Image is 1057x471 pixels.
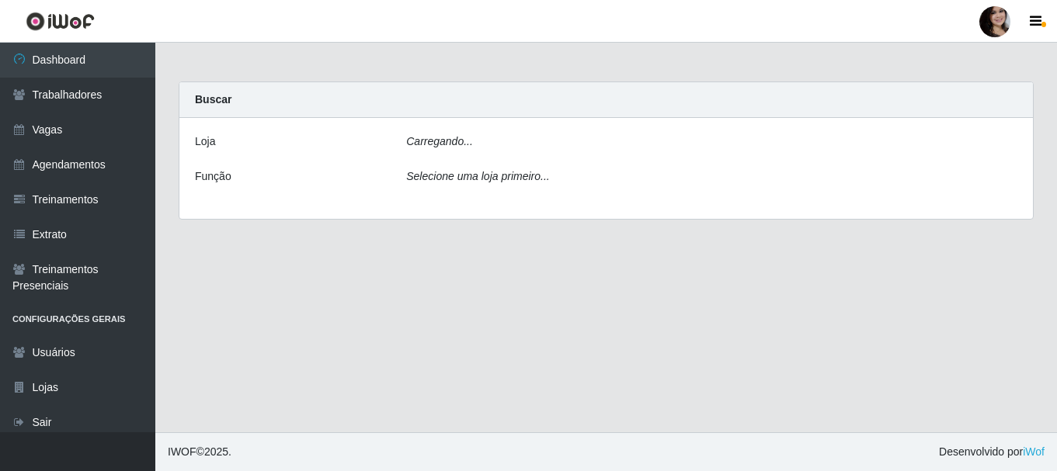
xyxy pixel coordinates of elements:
label: Função [195,168,231,185]
span: © 2025 . [168,444,231,460]
span: Desenvolvido por [939,444,1045,460]
i: Selecione uma loja primeiro... [406,170,549,182]
a: iWof [1023,445,1045,458]
label: Loja [195,133,215,150]
strong: Buscar [195,93,231,106]
img: CoreUI Logo [26,12,95,31]
i: Carregando... [406,135,473,147]
span: IWOF [168,445,196,458]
